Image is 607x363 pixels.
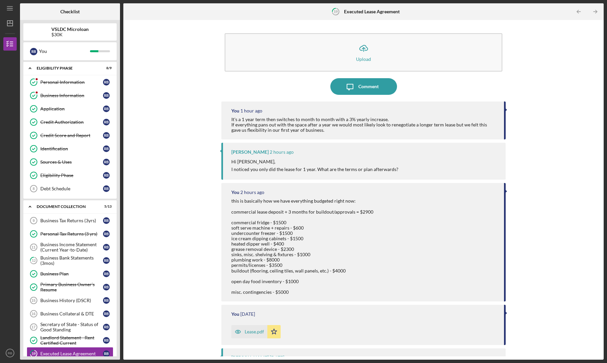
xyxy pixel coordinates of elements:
div: R B [103,132,110,139]
a: 15Business History (DSCR)RB [27,294,113,307]
button: Upload [225,33,502,72]
div: It's a 1 year term then switches to month to month with a 3% yearly increase. If everything pans ... [231,117,497,133]
div: Executed Lease Agreement [40,351,103,356]
div: R B [103,244,110,251]
text: RB [8,351,12,355]
a: Personal InformationRB [27,76,113,89]
time: 2025-08-21 03:28 [240,311,255,317]
div: Business Collateral & DTE [40,311,103,316]
a: 19Executed Lease AgreementRB [27,347,113,360]
div: Landlord Statement - Rent Certified Current [40,335,103,346]
div: Business Tax Returns (3yrs) [40,218,103,223]
div: Business Information [40,93,103,98]
time: 2025-08-22 16:50 [240,108,262,113]
div: Secretary of State - Status of Good Standing [40,322,103,332]
div: Debt Schedule [40,186,103,191]
time: 2025-08-22 16:25 [240,190,264,195]
a: Business PlanRB [27,267,113,280]
div: Personal Information [40,80,103,85]
tspan: 16 [31,312,35,316]
div: R B [103,337,110,344]
div: $30K [51,32,89,37]
div: R B [103,92,110,99]
div: R B [103,350,110,357]
div: Credit Score and Report [40,133,103,138]
button: RB [3,346,17,360]
div: Application [40,106,103,111]
a: Sources & UsesRB [27,155,113,169]
div: Eligibility Phase [37,66,95,70]
div: R B [103,185,110,192]
div: R B [103,257,110,264]
div: R B [103,284,110,290]
a: Primary Business Owner's ResumeRB [27,280,113,294]
div: Identification [40,146,103,151]
div: Upload [356,57,371,62]
div: R B [103,119,110,125]
a: Business InformationRB [27,89,113,102]
tspan: 9 [33,219,35,223]
div: Credit Authorization [40,119,103,125]
p: I noticed you only did the lease for 1 year. What are the terms or plan afterwards? [231,166,398,173]
div: R B [103,105,110,112]
div: R B [103,172,110,179]
div: Comment [358,78,379,95]
div: R B [103,310,110,317]
a: 9Business Tax Returns (3yrs)RB [27,214,113,227]
b: Checklist [60,9,80,14]
p: Hi [PERSON_NAME], [231,158,398,165]
div: Primary Business Owner's Resume [40,282,103,292]
button: Comment [330,78,397,95]
div: 8 / 9 [100,66,112,70]
div: R B [30,48,37,55]
div: Business Bank Statements (3mos) [40,255,103,266]
div: You [231,311,239,317]
div: Sources & Uses [40,159,103,165]
div: R B [103,145,110,152]
div: Personal Tax Returns (3 yrs) [40,231,103,237]
a: 8Debt ScheduleRB [27,182,113,195]
a: Landlord Statement - Rent Certified CurrentRB [27,334,113,347]
a: 12Business Bank Statements (3mos)RB [27,254,113,267]
b: Executed Lease Agreement [344,9,400,14]
div: You [39,46,90,57]
div: Document Collection [37,205,95,209]
tspan: 19 [333,9,338,14]
div: Lease.pdf [245,329,264,334]
a: Personal Tax Returns (3 yrs)RB [27,227,113,241]
a: 11Business Income Statement (Current Year-to-Date)RB [27,241,113,254]
a: 16Business Collateral & DTERB [27,307,113,320]
tspan: 8 [33,187,35,191]
div: R B [103,217,110,224]
tspan: 17 [31,325,35,329]
div: Business Plan [40,271,103,276]
div: 5 / 13 [100,205,112,209]
div: R B [103,79,110,86]
tspan: 12 [32,259,36,263]
a: 17Secretary of State - Status of Good StandingRB [27,320,113,334]
div: [PERSON_NAME] [231,149,269,155]
a: IdentificationRB [27,142,113,155]
div: Eligibility Phase [40,173,103,178]
tspan: 11 [31,245,35,249]
div: R B [103,271,110,277]
div: [PERSON_NAME] [231,355,269,360]
a: ApplicationRB [27,102,113,115]
div: R B [103,324,110,330]
div: R B [103,159,110,165]
div: this is basically how we have everything budgeted right now: commercial lease deposit + 3 months ... [231,198,373,295]
button: Lease.pdf [231,325,281,338]
a: Credit AuthorizationRB [27,115,113,129]
b: VSLDC Microloan [51,27,89,32]
a: Eligibility PhaseRB [27,169,113,182]
tspan: 15 [31,298,35,302]
div: Business History (DSCR) [40,298,103,303]
time: 2025-08-22 16:37 [270,149,294,155]
time: 2025-08-19 15:29 [270,355,284,360]
a: Credit Score and ReportRB [27,129,113,142]
div: R B [103,297,110,304]
div: You [231,190,239,195]
div: Business Income Statement (Current Year-to-Date) [40,242,103,253]
div: You [231,108,239,113]
tspan: 19 [32,352,36,356]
